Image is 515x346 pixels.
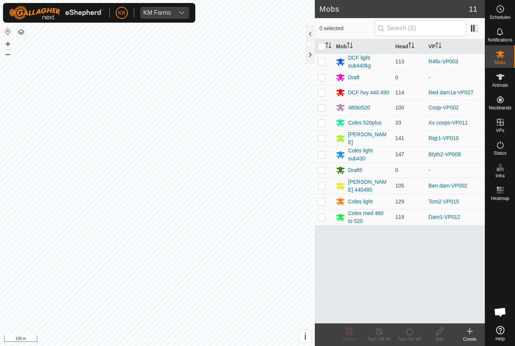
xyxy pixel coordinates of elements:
[395,151,404,157] span: 147
[348,178,389,194] div: [PERSON_NAME] 440480
[394,336,425,343] div: Turn On VP
[348,74,359,82] div: Draft
[395,105,404,111] span: 100
[348,198,372,206] div: Coles light
[143,10,171,16] div: KM Farms
[496,128,504,133] span: VPs
[118,9,125,17] span: KR
[3,27,12,36] button: Reset Map
[495,337,505,341] span: Help
[165,336,187,343] a: Contact Us
[495,174,504,178] span: Infra
[455,336,485,343] div: Create
[489,301,512,323] div: Open chat
[429,105,459,111] a: Coop-VP002
[319,5,469,14] h2: Mobs
[3,40,12,49] button: +
[319,25,374,32] span: 0 selected
[395,214,404,220] span: 119
[128,336,156,343] a: Privacy Policy
[425,336,455,343] div: Edit
[348,166,362,174] div: Draft5
[375,20,466,36] input: Search (S)
[395,89,404,95] span: 114
[426,70,485,85] td: -
[395,74,399,80] span: 0
[348,147,389,163] div: Coles light sub430
[140,7,174,19] span: KM Farms
[347,43,353,49] p-sorticon: Activate to sort
[325,43,331,49] p-sorticon: Activate to sort
[429,198,459,205] a: Tom2-VP015
[435,43,441,49] p-sorticon: Activate to sort
[395,58,404,65] span: 113
[489,106,511,110] span: Neckbands
[491,196,509,201] span: Heatmap
[492,83,508,88] span: Animals
[395,120,402,126] span: 33
[426,163,485,178] td: -
[488,38,512,42] span: Notifications
[429,58,458,65] a: R4fix-VP003
[395,198,404,205] span: 129
[469,3,477,15] span: 11
[495,60,506,65] span: Mobs
[348,119,382,127] div: Coles 520plus
[429,120,468,126] a: Xx coops-VP011
[174,7,189,19] div: dropdown trigger
[333,39,392,54] th: Mob
[392,39,426,54] th: Head
[395,167,399,173] span: 0
[348,131,389,146] div: [PERSON_NAME]
[408,43,414,49] p-sorticon: Activate to sort
[485,323,515,344] a: Help
[395,183,404,189] span: 105
[395,135,404,141] span: 141
[343,337,356,342] span: Delete
[9,6,103,20] img: Gallagher Logo
[348,104,370,112] div: 480to520
[429,151,461,157] a: Blyth2-VP008
[348,209,389,225] div: Coles med 480 to 520
[348,89,389,97] div: DCF hvy 440 490
[489,15,510,20] span: Schedules
[3,49,12,58] button: –
[494,151,506,155] span: Status
[429,135,459,141] a: Rigr1-VP010
[299,330,311,343] button: i
[348,54,389,70] div: DCF light sub440kg
[429,89,474,95] a: Red dam1a-VP027
[426,39,485,54] th: VP
[429,183,467,189] a: Ben dam-VP002
[364,336,394,343] div: Turn Off VP
[304,331,307,341] span: i
[429,214,460,220] a: Dam1-VP012
[17,28,26,37] button: Map Layers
